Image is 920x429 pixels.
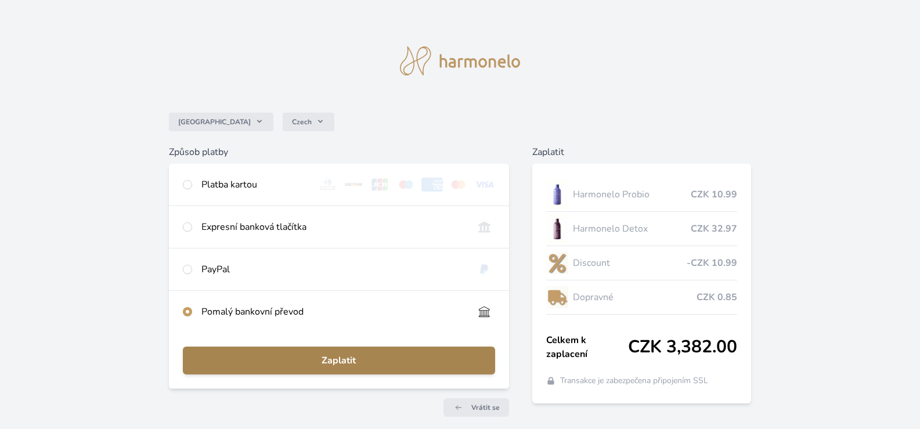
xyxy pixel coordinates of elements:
span: [GEOGRAPHIC_DATA] [178,117,251,127]
span: Zaplatit [192,354,486,367]
h6: Zaplatit [532,145,751,159]
div: Pomalý bankovní převod [201,305,464,319]
span: CZK 32.97 [691,222,737,236]
img: discount-lo.png [546,248,568,277]
button: [GEOGRAPHIC_DATA] [169,113,273,131]
img: onlineBanking_CZ.svg [474,220,495,234]
span: -CZK 10.99 [687,256,737,270]
span: Dopravné [573,290,697,304]
div: Expresní banková tlačítka [201,220,464,234]
span: Discount [573,256,687,270]
img: discover.svg [343,178,365,192]
span: CZK 3,382.00 [628,337,737,358]
span: CZK 0.85 [697,290,737,304]
img: DETOX_se_stinem_x-lo.jpg [546,214,568,243]
img: jcb.svg [369,178,391,192]
img: paypal.svg [474,262,495,276]
span: Harmonelo Detox [573,222,691,236]
img: bankTransfer_IBAN.svg [474,305,495,319]
img: CLEAN_PROBIO_se_stinem_x-lo.jpg [546,180,568,209]
img: maestro.svg [395,178,417,192]
span: Celkem k zaplacení [546,333,628,361]
a: Vrátit se [443,398,509,417]
img: logo.svg [400,46,521,75]
span: Transakce je zabezpečena připojením SSL [560,375,708,387]
img: mc.svg [448,178,469,192]
h6: Způsob platby [169,145,509,159]
img: visa.svg [474,178,495,192]
span: Harmonelo Probio [573,188,691,201]
button: Zaplatit [183,347,495,374]
img: diners.svg [317,178,338,192]
span: CZK 10.99 [691,188,737,201]
img: amex.svg [421,178,443,192]
div: Platba kartou [201,178,308,192]
span: Vrátit se [471,403,500,412]
span: Czech [292,117,312,127]
button: Czech [283,113,334,131]
img: delivery-lo.png [546,283,568,312]
div: PayPal [201,262,464,276]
